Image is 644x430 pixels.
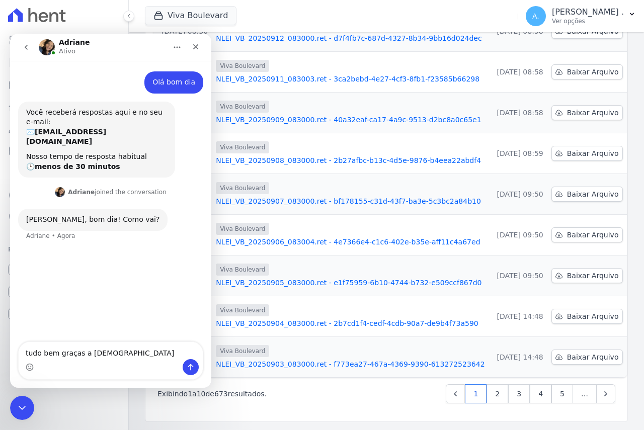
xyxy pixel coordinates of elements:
a: 4 [530,384,551,403]
p: Exibindo a de resultados. [157,389,267,399]
td: [DATE] 09:50 [489,174,547,215]
a: Baixar Arquivo [551,187,623,202]
a: Previous [446,384,465,403]
b: menos de 30 minutos [25,129,110,137]
div: Nosso tempo de resposta habitual 🕒 [16,118,157,138]
a: Transferências [4,163,124,183]
div: Adriane diz… [8,175,193,219]
a: 5 [551,384,573,403]
a: NLEI_VB_20250908_083000.ret - 2b27afbc-b13c-4d5e-9876-b4eea22abdf4 [216,155,485,165]
span: Viva Boulevard [216,264,269,276]
span: Baixar Arquivo [567,271,619,281]
div: Plataformas [8,243,120,255]
button: Selecionador de Emoji [16,329,24,337]
span: Viva Boulevard [216,223,269,235]
span: 10 [197,390,206,398]
a: Contratos [4,52,124,72]
span: Viva Boulevard [216,101,269,113]
span: Viva Boulevard [216,182,269,194]
button: A. [PERSON_NAME] . Ver opções [518,2,644,30]
span: Baixar Arquivo [567,230,619,240]
span: Baixar Arquivo [567,67,619,77]
div: Adriane diz… [8,152,193,175]
span: Baixar Arquivo [567,148,619,158]
a: Baixar Arquivo [551,309,623,324]
td: [DATE] 14:48 [489,296,547,337]
a: Baixar Arquivo [551,105,623,120]
b: [EMAIL_ADDRESS][DOMAIN_NAME] [16,94,96,112]
iframe: Intercom live chat [10,34,211,388]
span: … [573,384,597,403]
div: Você receberá respostas aqui e no seu e-mail: ✉️ [16,74,157,113]
div: [PERSON_NAME], bom dia! Como vai?Adriane • Agora [8,175,157,197]
a: Recebíveis [4,260,124,280]
a: NLEI_VB_20250909_083000.ret - 40a32eaf-ca17-4a9c-9513-d2bc8a0c65e1 [216,115,485,125]
a: Lotes [4,97,124,117]
a: 3 [508,384,530,403]
a: Baixar Arquivo [551,227,623,242]
textarea: Envie uma mensagem... [9,308,193,325]
span: Viva Boulevard [216,304,269,316]
a: Crédito [4,185,124,205]
td: [DATE] 08:59 [489,133,547,174]
p: Ver opções [552,17,624,25]
a: NLEI_VB_20250903_083000.ret - f773ea27-467a-4369-9390-613272523642 [216,359,485,369]
div: joined the conversation [58,154,156,163]
td: [DATE] 09:50 [489,255,547,296]
td: [DATE] 08:58 [489,52,547,93]
div: Você receberá respostas aqui e no seu e-mail:✉️[EMAIL_ADDRESS][DOMAIN_NAME]Nosso tempo de respost... [8,68,165,144]
button: Enviar uma mensagem [173,325,189,341]
a: NLEI_VB_20250912_083000.ret - d7f4fb7c-687d-4327-8b34-9bb16d024dec [216,33,485,43]
a: NLEI_VB_20250906_083004.ret - 4e7366e4-c1c6-402e-b35e-aff11c4a67ed [216,237,485,247]
a: Clientes [4,119,124,139]
a: Baixar Arquivo [551,268,623,283]
div: Adriane • Agora [16,199,65,205]
span: Viva Boulevard [216,141,269,153]
span: Baixar Arquivo [567,189,619,199]
span: 1 [188,390,192,398]
td: [DATE] 14:48 [489,337,547,378]
span: Baixar Arquivo [567,311,619,321]
span: 673 [214,390,228,398]
a: Minha Carteira [4,141,124,161]
iframe: Intercom live chat [10,396,34,420]
div: Olá bom dia [134,38,193,60]
span: Viva Boulevard [216,345,269,357]
span: Viva Boulevard [216,60,269,72]
a: Parcelas [4,74,124,95]
td: [DATE] 08:58 [489,93,547,133]
a: 2 [487,384,508,403]
a: Next [596,384,615,403]
b: Adriane [58,155,85,162]
a: Baixar Arquivo [551,350,623,365]
a: NLEI_VB_20250904_083000.ret - 2b7cd1f4-cedf-4cdb-90a7-de9b4f73a590 [216,318,485,328]
td: [DATE] 09:50 [489,215,547,255]
a: 1 [465,384,487,403]
button: Viva Boulevard [145,6,236,25]
span: Baixar Arquivo [567,352,619,362]
a: Negativação [4,207,124,227]
a: Conta Hent [4,282,124,302]
img: Profile image for Adriane [45,153,55,163]
p: [PERSON_NAME] . [552,7,624,17]
a: Visão Geral [4,30,124,50]
div: Operator diz… [8,68,193,152]
a: NLEI_VB_20250907_083000.ret - bf178155-c31d-43f7-ba3e-5c3bc2a84b10 [216,196,485,206]
span: A. [532,13,539,20]
a: NLEI_VB_20250905_083000.ret - e1f75959-6b10-4744-b732-e509ccf867d0 [216,278,485,288]
a: Baixar Arquivo [551,64,623,79]
div: [PERSON_NAME], bom dia! Como vai? [16,181,149,191]
a: NLEI_VB_20250911_083003.ret - 3ca2bebd-4e27-4cf3-8fb1-f23585b66298 [216,74,485,84]
div: Olá bom dia [142,44,185,54]
a: Baixar Arquivo [551,146,623,161]
span: Baixar Arquivo [567,108,619,118]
